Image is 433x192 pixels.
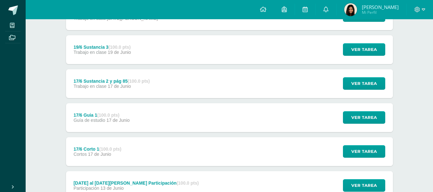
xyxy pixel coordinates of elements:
span: 17 de Junio [106,118,129,123]
span: Guía de estudio [73,118,105,123]
span: 17 de Junio [108,84,131,89]
span: Ver tarea [351,112,377,123]
strong: (100.0 pts) [99,146,121,152]
div: 17/6 Guia 1 [73,113,129,118]
button: Ver tarea [343,43,385,56]
span: Ver tarea [351,179,377,191]
img: b3a8aefbe2e94f7df0e575cc79ce3014.png [344,3,357,16]
div: 19/6 Sustancia 3 [73,45,131,50]
span: Participación [73,186,99,191]
div: [DATE] al [DATE][PERSON_NAME] Participación [73,180,199,186]
span: Trabajo en clase [73,50,106,55]
button: Ver tarea [343,179,385,192]
span: Mi Perfil [362,10,399,15]
span: Ver tarea [351,44,377,55]
strong: (100.0 pts) [97,113,119,118]
span: Ver tarea [351,78,377,89]
div: 17/6 Corto 1 [73,146,121,152]
span: Ver tarea [351,146,377,157]
strong: (100.0 pts) [108,45,130,50]
button: Ver tarea [343,77,385,90]
span: 19 de Junio [108,50,131,55]
div: 17/6 Sustancia 2 y pág 85 [73,79,150,84]
span: Trabajo en clase [73,84,106,89]
span: Cortos [73,152,87,157]
button: Ver tarea [343,111,385,124]
strong: (100.0 pts) [128,79,150,84]
span: 13 de Junio [100,186,123,191]
strong: (100.0 pts) [177,180,199,186]
span: 17 de Junio [88,152,111,157]
button: Ver tarea [343,145,385,158]
span: [PERSON_NAME] [362,4,399,10]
